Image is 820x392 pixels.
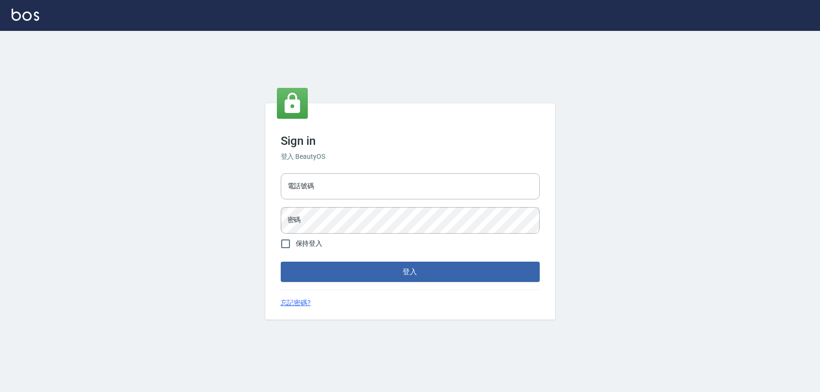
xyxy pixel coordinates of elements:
h6: 登入 BeautyOS [281,152,540,162]
span: 保持登入 [296,238,323,249]
h3: Sign in [281,134,540,148]
button: 登入 [281,262,540,282]
a: 忘記密碼? [281,298,311,308]
img: Logo [12,9,39,21]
